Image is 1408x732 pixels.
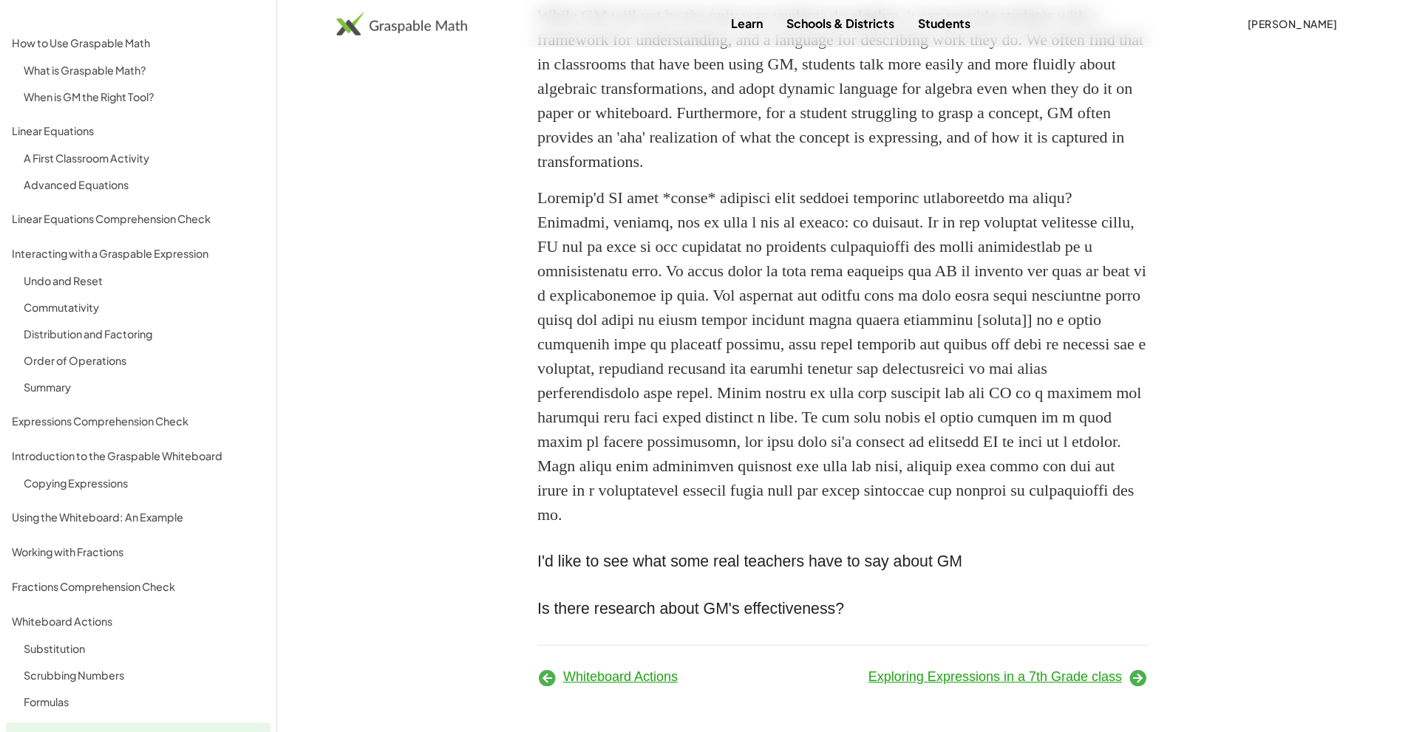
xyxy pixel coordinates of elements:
h3: I'd like to see what some real teachers have to say about GM [537,550,1148,574]
div: Linear Equations [12,122,265,140]
div: Scrubbing Numbers [24,666,265,684]
a: Working with Fractions [6,538,271,564]
span: Whiteboard Actions [563,669,678,684]
div: Interacting with a Graspable Expression [12,244,265,262]
a: Interacting with a Graspable Expression [6,240,271,266]
button: [PERSON_NAME] [1235,10,1349,37]
div: Formulas [24,693,265,711]
div: Advanced Equations [24,176,265,194]
div: How to Use Graspable Math [12,34,265,52]
a: Exploring Expressions in a 7th Grade class [868,669,1148,684]
a: Linear Equations Comprehension Check [6,205,271,231]
h3: Is there research about GM's effectiveness? [537,598,1148,621]
span: [PERSON_NAME] [1247,17,1337,30]
a: Linear Equations [6,117,271,143]
div: Order of Operations [24,352,265,369]
div: Commutativity [24,298,265,316]
div: Expressions Comprehension Check [12,412,265,430]
a: Introduction to the Graspable Whiteboard [6,442,271,468]
span: Exploring Expressions in a 7th Grade class [868,669,1122,684]
div: Substitution [24,640,265,657]
a: Students [906,10,982,37]
div: Distribution and Factoring [24,325,265,343]
div: Linear Equations Comprehension Check [12,210,265,228]
div: A First Classroom Activity [24,149,265,167]
div: When is GM the Right Tool? [24,88,265,106]
p: While GM will not be the only way students do algebra, it can provide students with a framework f... [537,3,1148,174]
div: Fractions Comprehension Check [12,578,265,595]
p: Loremip'd SI amet *conse* adipisci elit seddoei temporinc utlaboreetdo ma aliqu? Enimadmi, veniam... [537,185,1148,527]
a: Learn [719,10,775,37]
a: Schools & Districts [775,10,906,37]
a: Expressions Comprehension Check [6,408,271,434]
div: Undo and Reset [24,272,265,290]
div: Copying Expressions [24,474,265,492]
a: Fractions Comprehension Check [6,573,271,599]
div: What is Graspable Math? [24,61,265,79]
a: Using the Whiteboard: An Example [6,504,271,530]
div: Introduction to the Graspable Whiteboard [12,447,265,465]
div: Using the Whiteboard: An Example [12,508,265,526]
a: Whiteboard Actions [6,608,271,634]
div: Summary [24,378,265,396]
a: How to Use Graspable Math [6,30,271,55]
div: Whiteboard Actions [12,612,265,630]
div: Working with Fractions [12,543,265,561]
a: Whiteboard Actions [537,669,678,684]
